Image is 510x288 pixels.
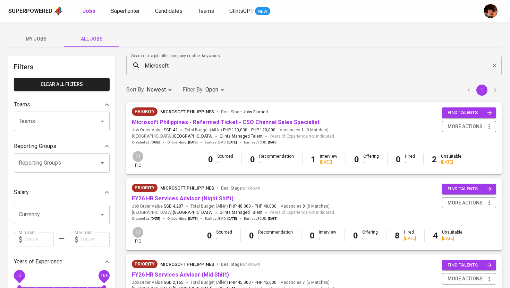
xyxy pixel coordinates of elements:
[19,80,104,89] span: Clear All filters
[111,8,140,14] span: Superhunter
[132,280,184,286] span: Job Order Value
[490,61,499,70] button: Clear
[68,35,115,43] span: All Jobs
[132,184,158,191] span: Priority
[14,139,110,153] div: Reporting Groups
[442,260,496,271] button: find talents
[223,127,247,133] span: PHP 120,000
[132,119,320,125] a: Microsoft Philippines - Refarmed Ticket - CSO Channel Sales Specialist
[155,8,182,14] span: Candidates
[441,154,461,165] div: Unsuitable
[221,110,268,114] span: Deal Stage :
[258,229,293,241] div: Recommendation
[132,209,213,216] span: [GEOGRAPHIC_DATA] ,
[255,203,277,209] span: PHP 48,000
[14,255,110,269] div: Years of Experience
[448,122,483,131] span: more actions
[432,155,437,164] b: 2
[97,158,107,168] button: Open
[448,274,483,283] span: more actions
[173,209,213,216] span: [GEOGRAPHIC_DATA]
[18,273,20,278] span: 0
[207,231,212,241] b: 0
[151,140,160,145] span: [DATE]
[132,195,233,202] a: FY26 HR Services Advisor (Night Shift)
[160,262,214,267] span: Microsoft Philippines
[442,236,462,242] div: [DATE]
[83,8,95,14] b: Jobs
[244,216,278,221] span: Earliest ECJD :
[188,216,198,221] span: [DATE]
[132,226,144,244] div: pic
[190,280,277,286] span: Total Budget (All-In)
[164,127,178,133] span: SGD 42
[476,85,487,96] button: page 1
[188,140,198,145] span: [DATE]
[396,155,401,164] b: 0
[448,261,492,269] span: find talents
[270,133,335,140] span: Years of Experience not indicated.
[319,236,336,242] div: -
[132,226,144,238] div: H
[14,188,29,197] p: Salary
[14,142,56,150] p: Reporting Groups
[190,203,277,209] span: Total Budget (All-In)
[243,186,260,191] span: unknown
[363,159,379,165] div: -
[25,233,54,246] input: Value
[243,110,268,114] span: Jobs Farmed
[100,273,108,278] span: 10+
[320,154,337,165] div: Interview
[205,216,237,221] span: Earliest EMD :
[164,280,184,286] span: SGD 2,165
[311,155,316,164] b: 1
[320,159,337,165] div: [DATE]
[229,7,270,16] a: GlintsGPT NEW
[255,8,270,15] span: NEW
[362,236,378,242] div: -
[220,210,263,215] span: Glints Managed Talent
[442,184,496,194] button: find talents
[448,185,492,193] span: find talents
[167,140,198,145] span: Onboarding :
[259,154,294,165] div: Recommendation
[132,150,144,168] div: pic
[132,108,158,115] span: Priority
[132,107,158,116] div: New Job received from Demand Team
[14,101,30,109] p: Teams
[280,127,329,133] span: Vacancies ( 0 Matches )
[250,155,255,164] b: 0
[258,236,293,242] div: -
[268,216,278,221] span: [DATE]
[441,159,461,165] div: [DATE]
[81,233,110,246] input: Value
[83,7,97,16] a: Jobs
[442,229,462,241] div: Unsuitable
[229,203,251,209] span: PHP 48,000
[227,216,237,221] span: [DATE]
[220,134,263,139] span: Glints Managed Talent
[442,273,496,285] button: more actions
[126,86,144,94] p: Sort By
[252,203,253,209] span: -
[151,216,160,221] span: [DATE]
[229,280,251,286] span: PHP 45,000
[14,78,110,91] button: Clear All filters
[167,216,198,221] span: Onboarding :
[221,262,260,267] span: Deal Stage :
[462,85,502,96] nav: pagination navigation
[111,7,141,16] a: Superhunter
[227,140,237,145] span: [DATE]
[164,203,184,209] span: SGD 4,287
[155,7,184,16] a: Candidates
[249,231,254,241] b: 0
[229,8,254,14] span: GlintsGPT
[301,203,305,209] span: 8
[404,236,416,242] div: [DATE]
[353,231,358,241] b: 0
[132,140,160,145] span: Created at :
[268,140,278,145] span: [DATE]
[132,261,158,268] span: Priority
[362,229,378,241] div: Offering
[205,86,218,93] span: Open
